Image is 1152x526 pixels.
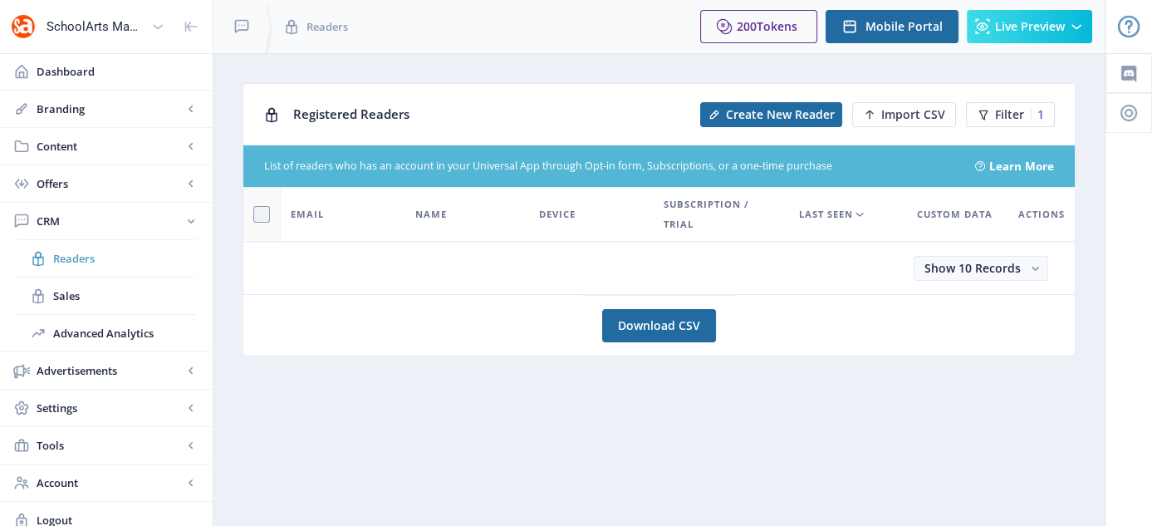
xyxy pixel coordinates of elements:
[799,204,853,224] span: Last Seen
[914,256,1048,281] button: Show 10 Records
[924,260,1021,276] span: Show 10 Records
[47,8,145,45] div: SchoolArts Magazine
[37,437,183,454] span: Tools
[17,240,196,277] a: Readers
[37,400,183,416] span: Settings
[757,18,797,34] span: Tokens
[17,278,196,314] a: Sales
[539,204,576,224] span: Device
[306,18,348,35] span: Readers
[989,158,1054,175] a: Learn More
[37,101,183,117] span: Branding
[53,325,196,342] span: Advanced Analytics
[966,102,1055,127] button: Filter1
[700,10,817,43] button: 200Tokens
[865,20,943,33] span: Mobile Portal
[916,204,992,224] span: Custom Data
[1031,108,1044,121] div: 1
[37,474,183,491] span: Account
[1018,204,1065,224] span: Actions
[17,315,196,351] a: Advanced Analytics
[243,83,1076,295] app-collection-view: Registered Readers
[881,108,945,121] span: Import CSV
[37,175,183,192] span: Offers
[842,102,956,127] a: New page
[852,102,956,127] button: Import CSV
[264,159,955,175] div: List of readers who has an account in your Universal App through Opt-in form, Subscriptions, or a...
[293,106,409,122] span: Registered Readers
[690,102,842,127] a: New page
[700,102,842,127] button: Create New Reader
[53,288,196,304] span: Sales
[602,309,716,342] a: Download CSV
[664,194,778,234] span: Subscription / Trial
[995,108,1024,121] span: Filter
[415,204,447,224] span: Name
[37,213,183,229] span: CRM
[726,108,835,121] span: Create New Reader
[37,362,183,379] span: Advertisements
[967,10,1092,43] button: Live Preview
[10,13,37,40] img: properties.app_icon.png
[826,10,958,43] button: Mobile Portal
[291,204,324,224] span: Email
[37,63,199,80] span: Dashboard
[53,250,196,267] span: Readers
[37,138,183,155] span: Content
[995,20,1065,33] span: Live Preview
